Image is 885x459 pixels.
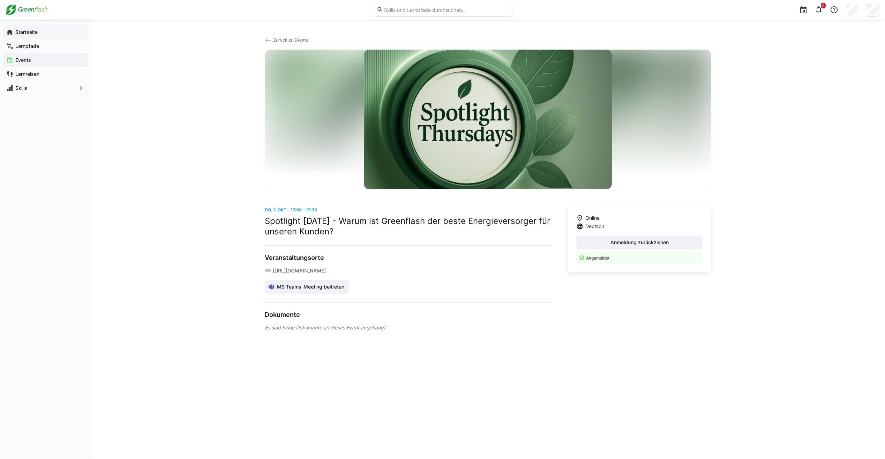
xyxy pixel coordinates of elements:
[265,280,349,294] a: MS Teams-Meeting beitreten
[822,3,824,8] span: 9
[265,207,317,212] span: Do, 2. Okt. · 17:00 - 17:30
[273,37,308,43] span: Zurück zu Events
[273,267,326,274] a: [URL][DOMAIN_NAME]
[265,324,551,331] div: Es sind keine Dokumente an dieses Event angehängt
[585,214,600,221] span: Online
[276,283,345,290] span: MS Teams-Meeting beitreten
[265,37,308,43] a: Zurück zu Events
[265,216,551,237] h2: Spotlight [DATE] - Warum ist Greenflash der beste Energieversorger für unseren Kunden?
[383,7,508,13] input: Skills und Lernpfade durchsuchen…
[585,223,604,230] span: Deutsch
[586,255,699,261] p: Angemeldet
[576,235,703,249] button: Anmeldung zurückziehen
[609,239,670,246] span: Anmeldung zurückziehen
[265,254,551,262] h3: Veranstaltungsorte
[265,311,551,319] h3: Dokumente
